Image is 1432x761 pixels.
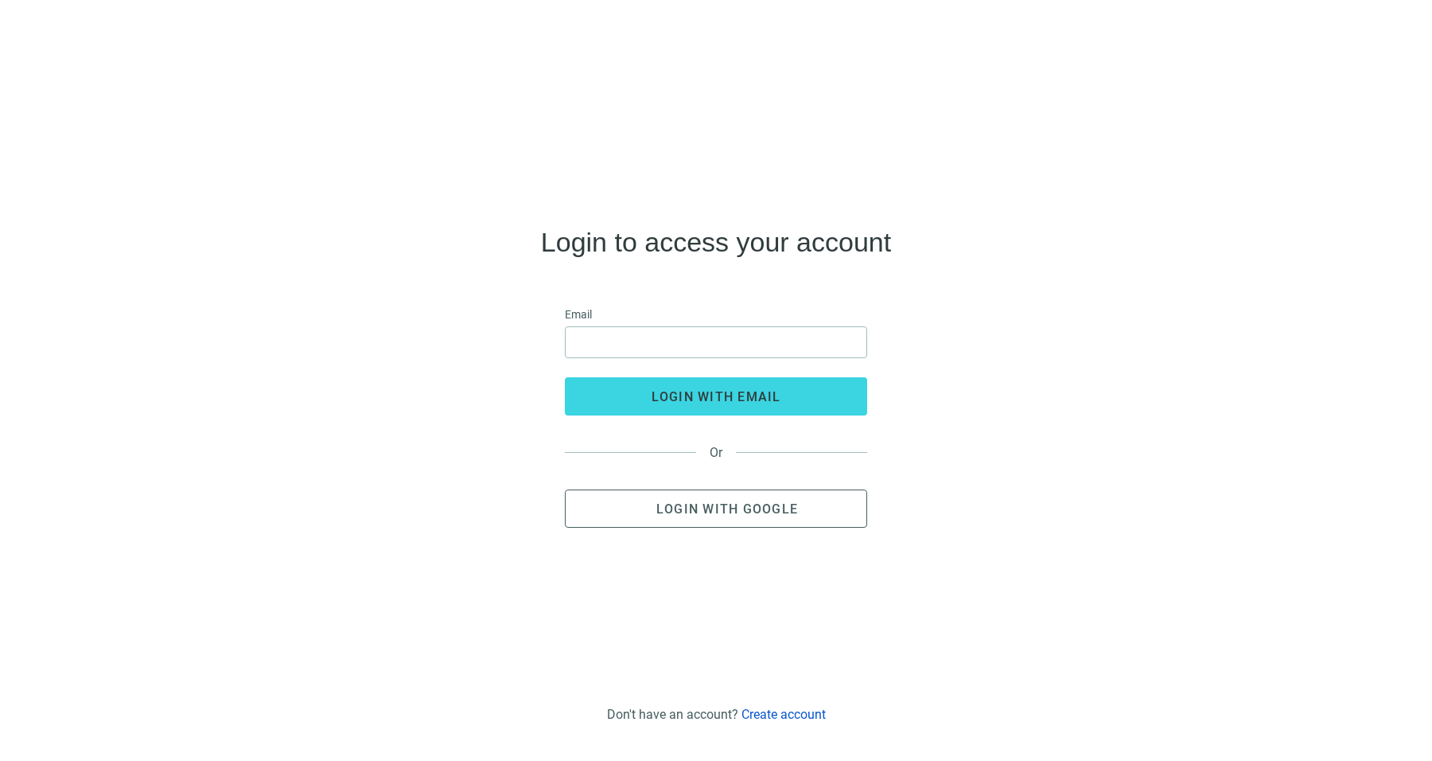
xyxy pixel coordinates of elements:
span: Email [565,306,592,323]
button: Login with Google [565,490,867,528]
h4: Login to access your account [541,229,891,255]
span: Or [696,445,736,460]
button: login with email [565,377,867,416]
span: login with email [652,389,781,404]
div: Don't have an account? [607,707,826,722]
span: Login with Google [656,501,798,517]
a: Create account [741,707,826,722]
